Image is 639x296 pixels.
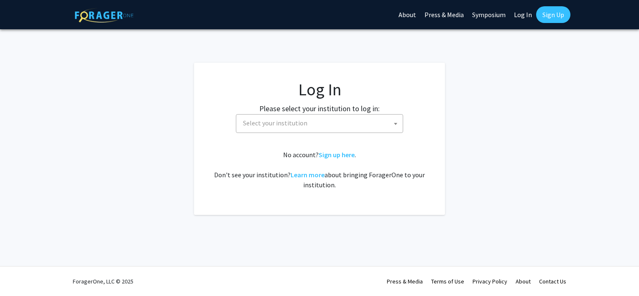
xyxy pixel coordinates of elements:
a: Contact Us [539,278,566,285]
span: Select your institution [240,115,403,132]
a: Press & Media [387,278,423,285]
a: Learn more about bringing ForagerOne to your institution [291,171,325,179]
a: About [516,278,531,285]
a: Terms of Use [431,278,464,285]
span: Select your institution [243,119,307,127]
div: ForagerOne, LLC © 2025 [73,267,133,296]
a: Sign up here [319,151,355,159]
label: Please select your institution to log in: [259,103,380,114]
img: ForagerOne Logo [75,8,133,23]
a: Sign Up [536,6,570,23]
div: No account? . Don't see your institution? about bringing ForagerOne to your institution. [211,150,428,190]
h1: Log In [211,79,428,100]
a: Privacy Policy [473,278,507,285]
span: Select your institution [236,114,403,133]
